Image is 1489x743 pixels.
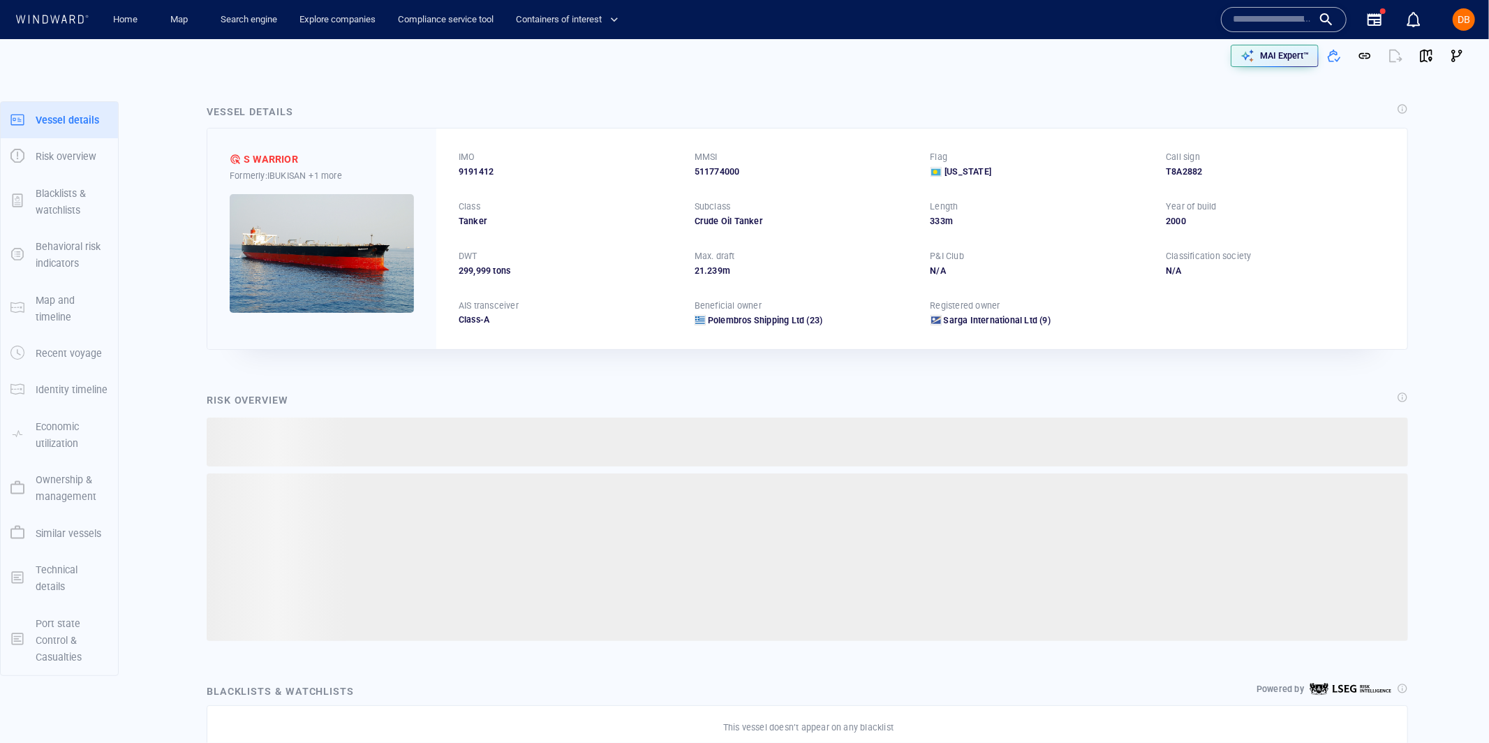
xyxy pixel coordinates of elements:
[230,194,414,313] img: 5905c34cfdae05589ad8f7a7_0
[1,335,118,371] button: Recent voyage
[1442,41,1472,71] button: Visual Link Analysis
[708,315,804,325] span: Polembros Shipping Ltd
[459,314,489,325] span: Class-A
[207,473,1408,641] span: ‌
[36,471,108,506] p: Ownership & management
[931,200,958,213] p: Length
[944,315,1038,325] span: Sarga International Ltd
[931,250,965,263] p: P&I Club
[1,552,118,605] button: Technical details
[459,165,494,178] span: 9191412
[215,8,283,32] a: Search engine
[309,168,341,183] p: +1 more
[1231,45,1319,67] button: MAI Expert™
[695,265,704,276] span: 21
[1430,680,1479,733] iframe: Chat
[1,175,118,229] button: Blacklists & watchlists
[931,151,948,163] p: Flag
[1,481,118,494] a: Ownership & management
[1,371,118,408] button: Identity timeline
[1,383,118,396] a: Identity timeline
[695,165,914,178] div: 511774000
[1,248,118,261] a: Behavioral risk indicators
[931,300,1000,312] p: Registered owner
[931,265,1150,277] div: N/A
[207,392,288,409] div: Risk overview
[1257,683,1304,696] p: Powered by
[695,250,735,263] p: Max. draft
[459,151,475,163] p: IMO
[36,238,108,272] p: Behavioral risk indicators
[695,215,914,228] div: Crude Oil Tanker
[1,515,118,552] button: Similar vessels
[36,381,108,398] p: Identity timeline
[1260,50,1309,62] p: MAI Expert™
[1,149,118,163] a: Risk overview
[1,605,118,676] button: Port state Control & Casualties
[108,8,144,32] a: Home
[1,138,118,175] button: Risk overview
[459,215,678,228] div: Tanker
[516,12,618,28] span: Containers of interest
[1037,314,1051,327] span: (9)
[1411,41,1442,71] button: View on map
[1166,200,1217,213] p: Year of build
[36,615,108,666] p: Port state Control & Casualties
[36,292,108,326] p: Map and timeline
[36,148,96,165] p: Risk overview
[204,680,357,702] div: Blacklists & watchlists
[1166,265,1385,277] div: N/A
[36,561,108,596] p: Technical details
[1,301,118,314] a: Map and timeline
[1,112,118,126] a: Vessel details
[804,314,822,327] span: (23)
[459,200,480,213] p: Class
[1450,6,1478,34] button: DB
[230,154,241,165] div: Dimitra defined risk: high risk
[1,427,118,441] a: Economic utilization
[695,151,718,163] p: MMSI
[207,418,1408,466] span: ‌
[1,462,118,515] button: Ownership & management
[1166,165,1385,178] div: T8A2882
[944,165,991,178] span: [US_STATE]
[294,8,381,32] a: Explore companies
[459,300,519,312] p: AIS transceiver
[510,8,630,32] button: Containers of interest
[36,185,108,219] p: Blacklists & watchlists
[723,265,730,276] span: m
[207,103,293,120] div: Vessel details
[1349,41,1380,71] button: Get link
[1166,215,1385,228] div: 2000
[244,151,298,168] div: S WARRIOR
[36,525,101,542] p: Similar vessels
[1,282,118,336] button: Map and timeline
[36,112,99,128] p: Vessel details
[1166,151,1200,163] p: Call sign
[1,194,118,207] a: Blacklists & watchlists
[944,314,1051,327] a: Sarga International Ltd (9)
[459,265,678,277] div: 299,999 tons
[707,265,723,276] span: 239
[1166,250,1251,263] p: Classification society
[695,200,731,213] p: Subclass
[708,314,822,327] a: Polembros Shipping Ltd (23)
[945,216,953,226] span: m
[931,216,946,226] span: 333
[1,526,118,539] a: Similar vessels
[103,8,148,32] button: Home
[704,265,707,276] span: .
[1,571,118,584] a: Technical details
[1405,11,1422,28] div: Notification center
[36,345,102,362] p: Recent voyage
[459,250,477,263] p: DWT
[392,8,499,32] a: Compliance service tool
[230,168,414,183] div: Formerly: IBUKISAN
[1,409,118,462] button: Economic utilization
[1,102,118,138] button: Vessel details
[1319,41,1349,71] button: Add to vessel list
[1,228,118,282] button: Behavioral risk indicators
